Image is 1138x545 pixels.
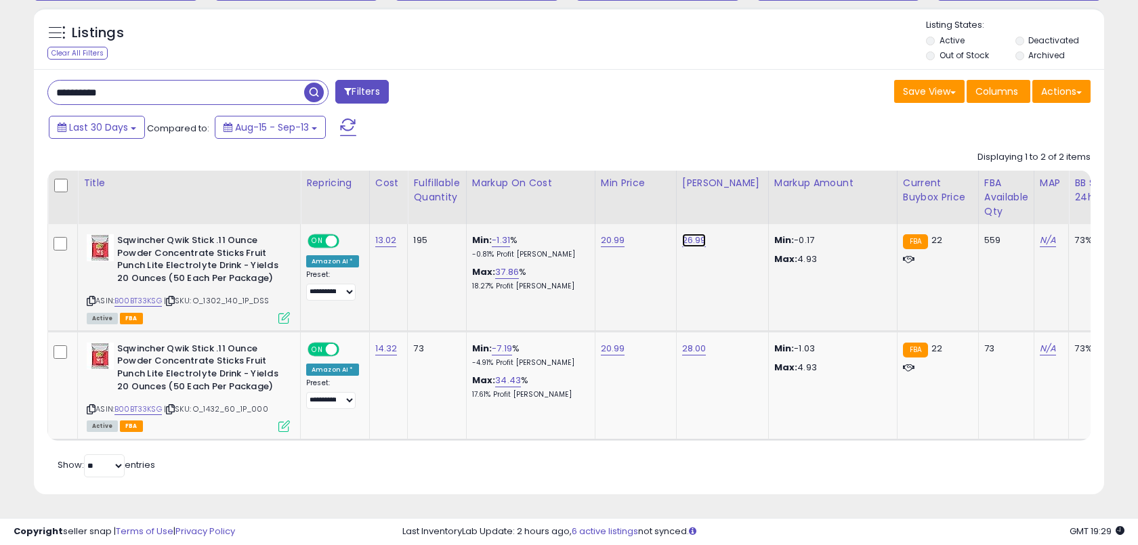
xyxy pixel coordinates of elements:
div: 195 [413,234,455,246]
p: Listing States: [926,19,1103,32]
strong: Max: [774,361,798,374]
strong: Max: [774,253,798,265]
div: 559 [984,234,1024,246]
div: Fulfillable Quantity [413,176,460,204]
div: seller snap | | [14,525,235,538]
span: OFF [337,236,359,247]
img: 41NMycEFd1L._SL40_.jpg [87,343,114,370]
div: 73% [1074,343,1119,355]
label: Active [940,35,965,46]
div: Repricing [306,176,364,190]
b: Min: [472,342,492,355]
b: Max: [472,265,496,278]
div: Min Price [601,176,671,190]
span: Compared to: [147,122,209,135]
button: Filters [335,80,388,104]
div: Preset: [306,378,359,409]
div: % [472,234,585,259]
span: FBA [120,313,143,324]
a: -7.19 [492,342,512,355]
a: 28.00 [682,342,707,355]
a: B00BT33KSG [114,295,162,307]
a: 6 active listings [572,525,638,538]
span: ON [309,236,326,247]
span: FBA [120,420,143,432]
div: ASIN: [87,343,290,431]
span: Aug-15 - Sep-13 [235,121,309,134]
div: MAP [1040,176,1063,190]
div: Cost [375,176,402,190]
a: 13.02 [375,234,397,247]
img: 41NMycEFd1L._SL40_.jpg [87,234,114,261]
div: FBA Available Qty [984,176,1028,219]
a: 20.99 [601,342,625,355]
span: Columns [975,85,1018,98]
label: Deactivated [1028,35,1079,46]
strong: Copyright [14,525,63,538]
span: OFF [337,343,359,355]
h5: Listings [72,24,124,43]
div: 73% [1074,234,1119,246]
div: Preset: [306,270,359,301]
p: 4.93 [774,362,887,374]
span: | SKU: O_1432_60_1P_000 [164,404,268,414]
div: Markup on Cost [472,176,589,190]
label: Archived [1028,49,1065,61]
div: % [472,266,585,291]
div: Displaying 1 to 2 of 2 items [977,151,1091,164]
p: 17.61% Profit [PERSON_NAME] [472,390,585,399]
label: Out of Stock [940,49,989,61]
p: -0.17 [774,234,887,246]
a: B00BT33KSG [114,404,162,415]
a: 26.99 [682,234,707,247]
p: -0.81% Profit [PERSON_NAME] [472,250,585,259]
div: BB Share 24h. [1074,176,1124,204]
span: Show: entries [58,458,155,471]
a: Terms of Use [116,525,173,538]
span: 2025-10-14 19:29 GMT [1070,525,1124,538]
span: 22 [931,342,942,355]
th: The percentage added to the cost of goods (COGS) that forms the calculator for Min & Max prices. [466,171,595,224]
a: N/A [1040,342,1056,355]
button: Actions [1032,80,1091,103]
span: All listings currently available for purchase on Amazon [87,420,118,432]
div: % [472,374,585,399]
span: Last 30 Days [69,121,128,134]
div: Amazon AI * [306,255,359,267]
strong: Min: [774,342,795,355]
button: Aug-15 - Sep-13 [215,116,326,139]
button: Columns [967,80,1030,103]
a: 37.86 [495,265,519,279]
p: -4.91% Profit [PERSON_NAME] [472,358,585,368]
div: Clear All Filters [47,47,108,60]
p: -1.03 [774,343,887,355]
a: 14.32 [375,342,398,355]
b: Sqwincher Qwik Stick .11 Ounce Powder Concentrate Sticks Fruit Punch Lite Electrolyte Drink - Yie... [117,343,282,396]
b: Sqwincher Qwik Stick .11 Ounce Powder Concentrate Sticks Fruit Punch Lite Electrolyte Drink - Yie... [117,234,282,288]
a: 20.99 [601,234,625,247]
span: 22 [931,234,942,246]
a: -1.31 [492,234,510,247]
div: Current Buybox Price [903,176,973,204]
div: ASIN: [87,234,290,322]
div: Last InventoryLab Update: 2 hours ago, not synced. [402,525,1124,538]
a: Privacy Policy [175,525,235,538]
button: Last 30 Days [49,116,145,139]
small: FBA [903,343,928,357]
div: Amazon AI * [306,364,359,376]
strong: Min: [774,234,795,246]
div: Markup Amount [774,176,891,190]
b: Max: [472,374,496,387]
button: Save View [894,80,965,103]
a: 34.43 [495,374,521,387]
div: Title [83,176,295,190]
div: [PERSON_NAME] [682,176,763,190]
small: FBA [903,234,928,249]
b: Min: [472,234,492,246]
div: % [472,343,585,368]
div: 73 [413,343,455,355]
p: 18.27% Profit [PERSON_NAME] [472,282,585,291]
div: 73 [984,343,1024,355]
p: 4.93 [774,253,887,265]
span: | SKU: O_1302_140_1P_DSS [164,295,269,306]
